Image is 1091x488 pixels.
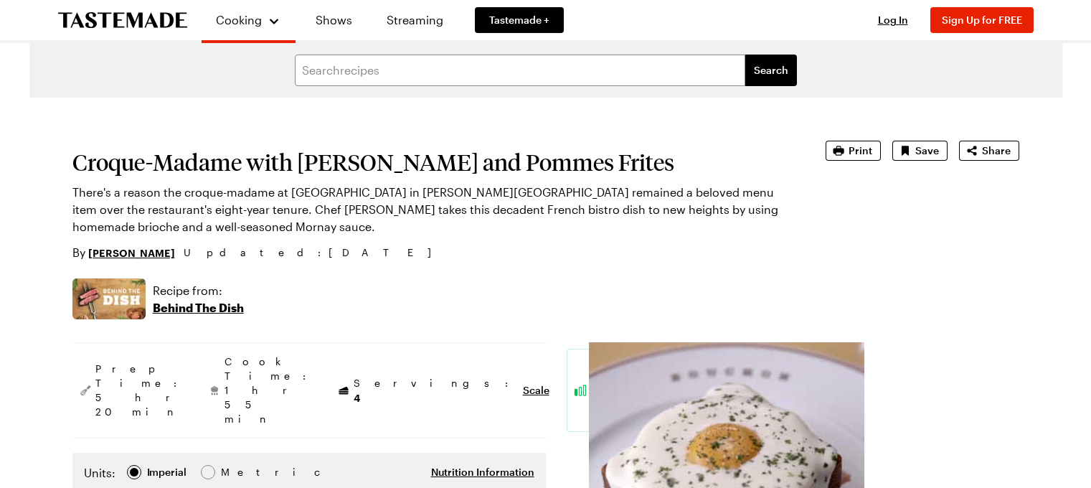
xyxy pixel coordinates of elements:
[878,14,908,26] span: Log In
[95,362,184,419] span: Prep Time: 5 hr 20 min
[221,464,251,480] div: Metric
[849,144,872,158] span: Print
[84,464,251,484] div: Imperial Metric
[942,14,1022,26] span: Sign Up for FREE
[354,390,360,404] span: 4
[88,245,175,261] a: [PERSON_NAME]
[153,299,244,316] p: Behind The Dish
[826,141,881,161] button: Print
[147,464,186,480] div: Imperial
[216,6,281,34] button: Cooking
[930,7,1034,33] button: Sign Up for FREE
[475,7,564,33] a: Tastemade +
[523,383,549,398] button: Scale
[153,282,244,316] a: Recipe from:Behind The Dish
[58,12,187,29] a: To Tastemade Home Page
[72,278,146,319] img: Show where recipe is used
[184,245,445,261] span: Updated : [DATE]
[225,355,313,426] span: Cook Time: 1 hr 55 min
[72,244,175,261] p: By
[745,55,797,86] button: filters
[959,141,1019,161] button: Share
[147,464,188,480] span: Imperial
[84,464,115,482] label: Units:
[354,376,516,405] span: Servings:
[915,144,939,158] span: Save
[153,282,244,299] p: Recipe from:
[72,184,785,235] p: There's a reason the croque-madame at [GEOGRAPHIC_DATA] in [PERSON_NAME][GEOGRAPHIC_DATA] remaine...
[754,63,788,78] span: Search
[216,13,262,27] span: Cooking
[489,13,549,27] span: Tastemade +
[221,464,252,480] span: Metric
[864,13,922,27] button: Log In
[982,144,1011,158] span: Share
[892,141,948,161] button: Save recipe
[72,149,785,175] h1: Croque-Madame with [PERSON_NAME] and Pommes Frites
[431,465,534,479] button: Nutrition Information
